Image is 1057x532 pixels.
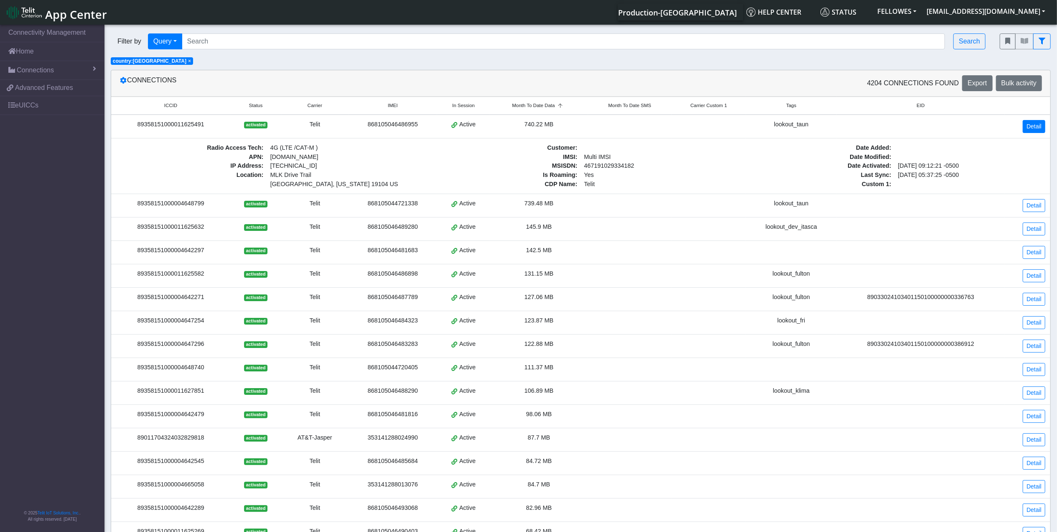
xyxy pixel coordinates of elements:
[459,293,476,302] span: Active
[244,482,267,489] span: activated
[526,223,552,230] span: 145.9 MB
[270,171,415,180] span: MLK Drive Trail
[164,102,177,109] span: ICCID
[459,223,476,232] span: Active
[872,4,922,19] button: FELLOWES
[1023,199,1045,212] a: Detail
[111,36,148,46] span: Filter by
[116,433,225,442] div: 89011704324032829818
[1023,433,1045,446] a: Detail
[1001,79,1037,87] span: Bulk activity
[116,340,225,349] div: 89358151000004647296
[618,4,736,20] a: Your current platform instance
[116,171,267,189] span: Location :
[744,171,895,180] span: Last Sync :
[286,199,344,208] div: Telit
[690,102,727,109] span: Carrier Custom 1
[116,410,225,419] div: 89358151000004642479
[270,162,317,169] span: [TECHNICAL_ID]
[430,143,581,153] span: Customer :
[244,458,267,465] span: activated
[116,246,225,255] div: 89358151000004642297
[116,153,267,162] span: APN :
[286,293,344,302] div: Telit
[286,223,344,232] div: Telit
[116,293,225,302] div: 89358151000004642271
[528,434,550,441] span: 87.7 MB
[244,248,267,254] span: activated
[1023,293,1045,306] a: Detail
[525,364,554,371] span: 111.37 MB
[388,102,398,109] span: IMEI
[895,161,1046,171] span: [DATE] 09:12:21 -0500
[286,480,344,489] div: Telit
[1023,457,1045,470] a: Detail
[1023,316,1045,329] a: Detail
[751,223,832,232] div: lookout_dev_itasca
[1023,269,1045,282] a: Detail
[17,65,54,75] span: Connections
[459,363,476,372] span: Active
[116,199,225,208] div: 89358151000004648799
[1000,33,1051,49] div: fitlers menu
[354,199,432,208] div: 868105044721338
[618,8,737,18] span: Production-[GEOGRAPHIC_DATA]
[116,161,267,171] span: IP Address :
[459,457,476,466] span: Active
[1023,340,1045,353] a: Detail
[244,412,267,418] span: activated
[528,481,550,488] span: 84.7 MB
[459,340,476,349] span: Active
[525,340,554,347] span: 122.88 MB
[526,504,552,511] span: 82.96 MB
[430,180,581,189] span: CDP Name :
[45,7,107,22] span: App Center
[116,269,225,279] div: 89358151000011625582
[743,4,817,20] a: Help center
[525,200,554,207] span: 739.48 MB
[244,388,267,395] span: activated
[751,199,832,208] div: lookout_taun
[244,271,267,278] span: activated
[744,143,895,153] span: Date Added :
[15,83,73,93] span: Advanced Features
[1023,480,1045,493] a: Detail
[867,78,959,88] span: 4204 Connections found
[188,59,191,64] button: Close
[286,386,344,396] div: Telit
[581,153,732,162] span: Multi IMSI
[113,75,581,91] div: Connections
[746,8,801,17] span: Help center
[354,293,432,302] div: 868105046487789
[286,269,344,279] div: Telit
[354,340,432,349] div: 868105046483283
[182,33,945,49] input: Search...
[1023,410,1045,423] a: Detail
[116,480,225,489] div: 89358151000004665058
[286,363,344,372] div: Telit
[525,121,554,128] span: 740.22 MB
[354,246,432,255] div: 868105046481683
[895,171,1046,180] span: [DATE] 05:37:25 -0500
[459,199,476,208] span: Active
[286,246,344,255] div: Telit
[116,316,225,325] div: 89358151000004647254
[917,102,925,109] span: EID
[525,317,554,324] span: 123.87 MB
[459,504,476,513] span: Active
[459,316,476,325] span: Active
[354,433,432,442] div: 353141288024990
[459,433,476,442] span: Active
[116,386,225,396] div: 89358151000011627851
[526,247,552,253] span: 142.5 MB
[452,102,475,109] span: In Session
[244,318,267,325] span: activated
[244,435,267,442] span: activated
[746,8,756,17] img: knowledge.svg
[459,269,476,279] span: Active
[608,102,651,109] span: Month To Date SMS
[188,58,191,64] span: ×
[354,457,432,466] div: 868105046485684
[820,8,830,17] img: status.svg
[354,410,432,419] div: 868105046481816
